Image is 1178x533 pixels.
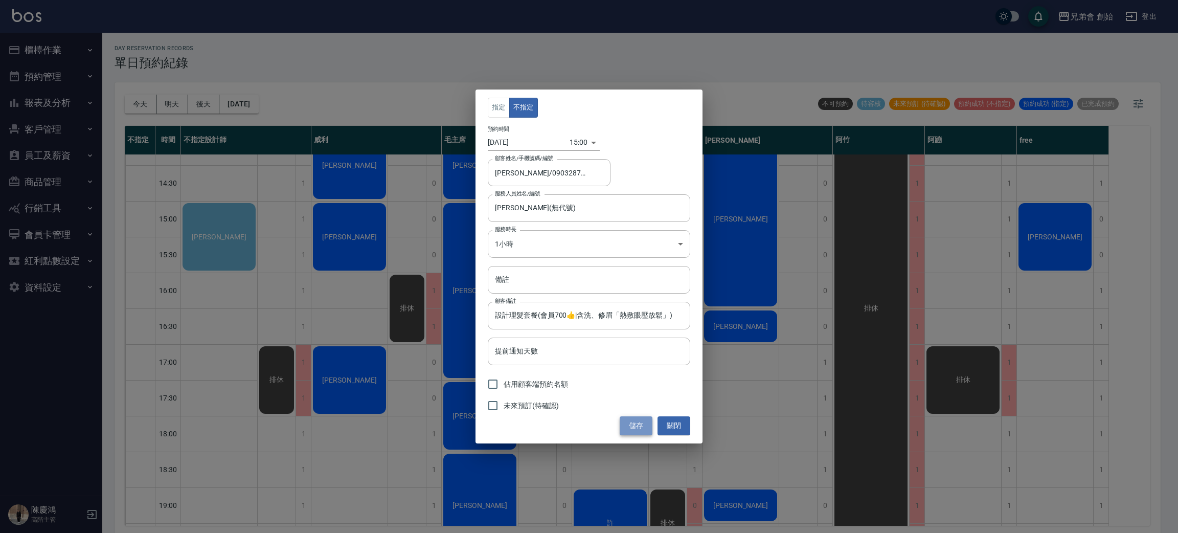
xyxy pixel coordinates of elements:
span: 未來預訂(待確認) [504,401,559,411]
button: 不指定 [509,98,538,118]
label: 顧客備註 [495,297,516,305]
div: 15:00 [570,134,587,151]
input: Choose date, selected date is 2025-08-21 [488,134,570,151]
span: 佔用顧客端預約名額 [504,379,568,390]
label: 服務人員姓名/編號 [495,190,540,197]
button: 儲存 [620,416,652,435]
button: 指定 [488,98,510,118]
label: 顧客姓名/手機號碼/編號 [495,154,553,162]
label: 預約時間 [488,125,509,133]
div: 1小時 [488,230,690,258]
button: 關閉 [658,416,690,435]
label: 服務時長 [495,226,516,233]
